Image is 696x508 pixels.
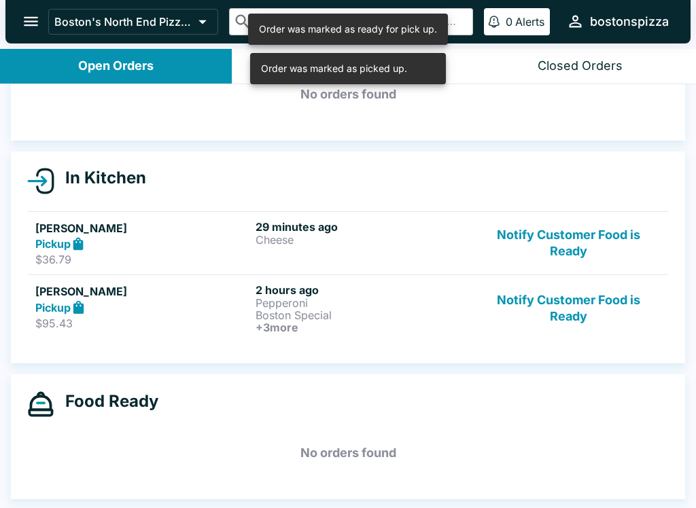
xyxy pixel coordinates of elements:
[561,7,674,36] button: bostonspizza
[256,234,470,246] p: Cheese
[35,220,250,236] h5: [PERSON_NAME]
[256,309,470,321] p: Boston Special
[506,15,512,29] p: 0
[476,283,661,333] button: Notify Customer Food is Ready
[256,283,470,297] h6: 2 hours ago
[35,283,250,300] h5: [PERSON_NAME]
[259,18,437,41] div: Order was marked as ready for pick up.
[538,58,623,74] div: Closed Orders
[27,274,669,342] a: [PERSON_NAME]Pickup$95.432 hours agoPepperoniBoston Special+3moreNotify Customer Food is Ready
[54,391,158,412] h4: Food Ready
[590,14,669,30] div: bostonspizza
[256,220,470,234] h6: 29 minutes ago
[256,321,470,333] h6: + 3 more
[35,301,71,314] strong: Pickup
[476,220,661,267] button: Notify Customer Food is Ready
[48,9,218,35] button: Boston's North End Pizza Bakery
[27,211,669,275] a: [PERSON_NAME]Pickup$36.7929 minutes agoCheeseNotify Customer Food is Ready
[27,429,669,477] h5: No orders found
[515,15,544,29] p: Alerts
[261,57,407,80] div: Order was marked as picked up.
[14,4,48,39] button: open drawer
[256,297,470,309] p: Pepperoni
[35,253,250,266] p: $36.79
[35,237,71,251] strong: Pickup
[35,316,250,330] p: $95.43
[27,70,669,119] h5: No orders found
[54,15,193,29] p: Boston's North End Pizza Bakery
[54,168,146,188] h4: In Kitchen
[78,58,154,74] div: Open Orders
